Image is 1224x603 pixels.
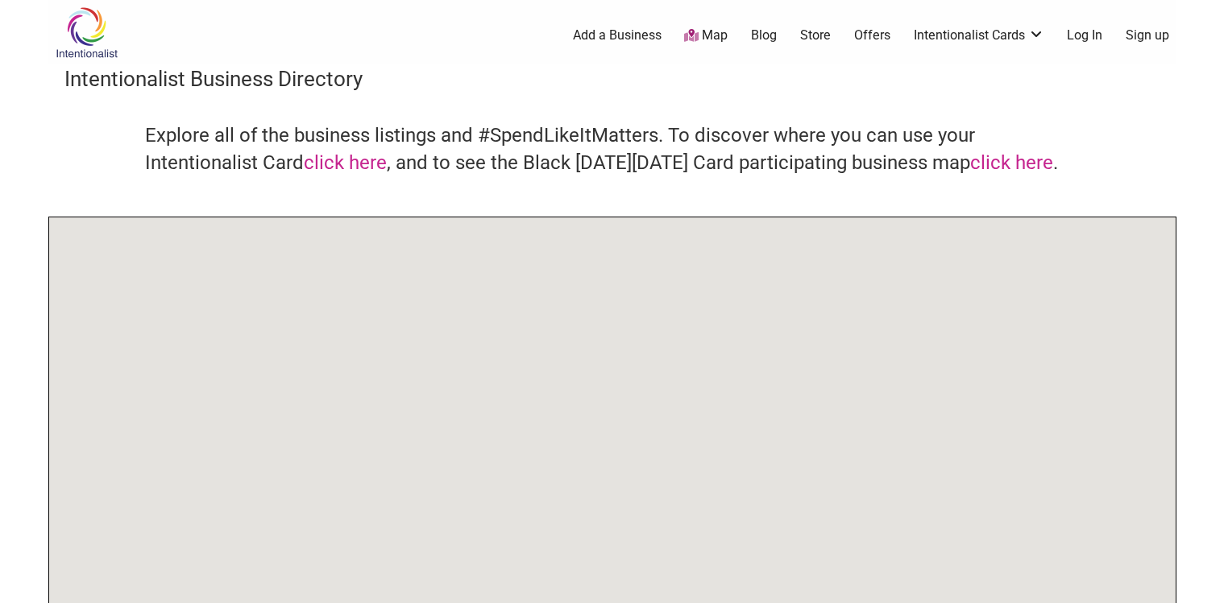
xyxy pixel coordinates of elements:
img: Intentionalist [48,6,125,59]
a: Blog [751,27,777,44]
a: Add a Business [573,27,662,44]
a: Store [800,27,831,44]
h4: Explore all of the business listings and #SpendLikeItMatters. To discover where you can use your ... [145,122,1080,176]
a: Map [684,27,728,45]
a: click here [304,151,387,174]
a: Log In [1067,27,1102,44]
a: Offers [854,27,890,44]
h3: Intentionalist Business Directory [64,64,1160,93]
a: Sign up [1126,27,1169,44]
a: Intentionalist Cards [914,27,1044,44]
a: click here [970,151,1053,174]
